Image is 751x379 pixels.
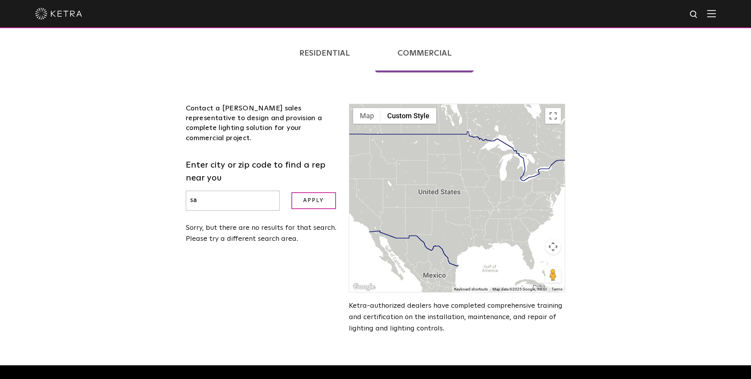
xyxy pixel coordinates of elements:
button: Keyboard shortcuts [454,287,488,292]
button: Custom Style [381,108,436,124]
img: ketra-logo-2019-white [35,8,82,20]
img: Hamburger%20Nav.svg [707,10,716,17]
a: Terms (opens in new tab) [552,287,562,291]
input: Enter city or zip code [186,191,280,211]
input: Apply [291,192,336,209]
p: Ketra-authorized dealers have completed comprehensive training and certification on the installat... [349,300,565,334]
button: Toggle fullscreen view [545,108,561,124]
a: Residential [277,34,373,72]
div: Sorry, but there are no results for that search. Please try a different search area. [186,222,337,245]
span: Map data ©2025 Google, INEGI [492,287,547,291]
img: Google [351,282,377,292]
button: Drag Pegman onto the map to open Street View [545,267,561,283]
a: Commercial [375,34,474,72]
img: search icon [689,10,699,20]
button: Show street map [353,108,381,124]
label: Enter city or zip code to find a rep near you [186,159,337,185]
div: Contact a [PERSON_NAME] sales representative to design and provision a complete lighting solution... [186,104,337,143]
a: Open this area in Google Maps (opens a new window) [351,282,377,292]
button: Map camera controls [545,239,561,254]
